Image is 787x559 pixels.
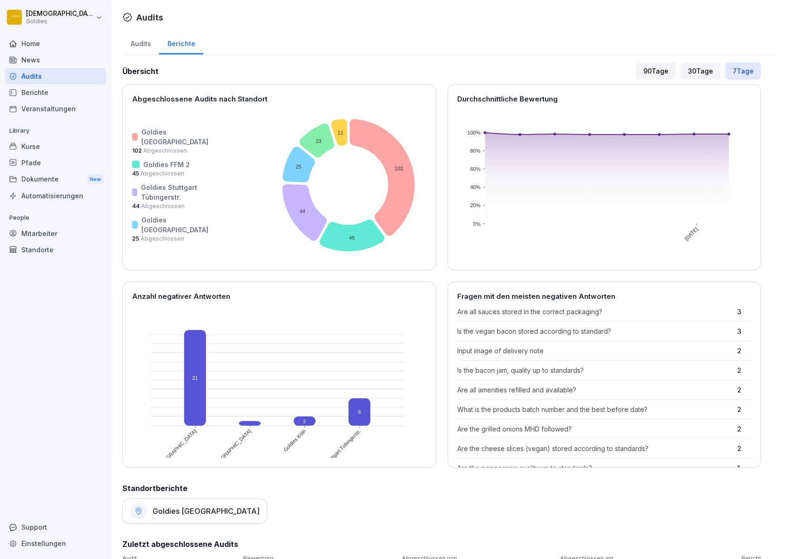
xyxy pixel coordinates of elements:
[467,130,480,135] text: 100%
[457,94,752,105] p: Durchschnittliche Bewertung
[5,210,106,225] p: People
[5,519,106,535] div: Support
[142,147,187,154] span: Abgeschlossen
[122,539,761,550] h2: Zuletzt abgeschlossene Audits
[680,62,720,80] div: 30 Tage
[5,123,106,138] p: Library
[5,52,106,68] a: News
[132,235,210,243] p: 25
[457,365,733,375] p: Is the bacon jam, quality up to standards?
[636,62,676,80] div: 90 Tage
[139,235,184,242] span: Abgeschlossen
[470,202,480,208] text: 20%
[457,291,752,302] p: Fragen mit den meisten negativen Antworten
[26,18,94,25] p: Goldies
[737,307,751,317] p: 3
[737,385,751,395] p: 2
[5,35,106,52] a: Home
[26,10,94,18] p: [DEMOGRAPHIC_DATA] Tahir
[122,483,761,494] h2: Standortberichte
[470,148,480,154] text: 80%
[5,535,106,552] a: Einstellungen
[5,188,106,204] a: Automatisierungen
[311,428,362,479] text: Goldies Stuttgart Tübingerstr.
[5,242,106,258] a: Standorte
[737,424,751,434] p: 2
[141,127,210,147] p: Goldies [GEOGRAPHIC_DATA]
[737,346,751,356] p: 2
[136,11,163,24] h1: Audits
[122,498,267,524] a: Goldies [GEOGRAPHIC_DATA]
[153,506,260,516] h1: Goldies [GEOGRAPHIC_DATA]
[142,428,197,483] text: Goldies [GEOGRAPHIC_DATA]
[141,182,210,202] p: Goldies Stuttgart Tübingerstr.
[457,463,733,473] p: Are the pepperonis quality up to standards?
[197,428,252,483] text: Goldies [GEOGRAPHIC_DATA]
[5,171,106,188] div: Dokumente
[5,225,106,242] a: Mitarbeiter
[122,66,159,77] h2: Übersicht
[684,226,699,242] text: [DATE]
[122,31,159,54] a: Audits
[141,215,210,235] p: Goldies [GEOGRAPHIC_DATA]
[132,202,210,210] p: 44
[5,101,106,117] a: Veranstaltungen
[159,31,203,54] a: Berichte
[143,160,190,169] p: Goldies FFM 2
[473,221,480,227] text: 0%
[132,169,210,178] p: 45
[725,62,761,80] div: 7 Tage
[5,138,106,155] a: Kurse
[5,84,106,101] a: Berichte
[457,346,733,356] p: Input image of delivery note
[737,463,751,473] p: 1
[87,174,103,185] div: New
[737,404,751,414] p: 2
[132,291,427,302] p: Anzahl negativer Antworten
[470,166,480,172] text: 60%
[457,424,733,434] p: Are the grilled onions MHD followed?
[132,94,427,105] p: Abgeschlossene Audits nach Standort
[737,365,751,375] p: 2
[737,444,751,453] p: 2
[5,155,106,171] a: Pfade
[140,202,185,209] span: Abgeschlossen
[470,184,480,190] text: 40%
[5,68,106,84] a: Audits
[457,385,733,395] p: Are all amenities refilled and available?
[457,444,733,453] p: Are the cheese slices (vegan) stored according to standards?
[457,326,733,336] p: Is the vegan bacon stored according to standard?
[737,326,751,336] p: 3
[283,428,307,453] text: Goldies Köln
[457,307,733,317] p: Are all sauces stored in the correct packaging?
[139,170,184,177] span: Abgeschlossen
[5,171,106,188] a: DokumenteNew
[132,147,210,155] p: 102
[457,404,733,414] p: What is the products batch number and the best before date?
